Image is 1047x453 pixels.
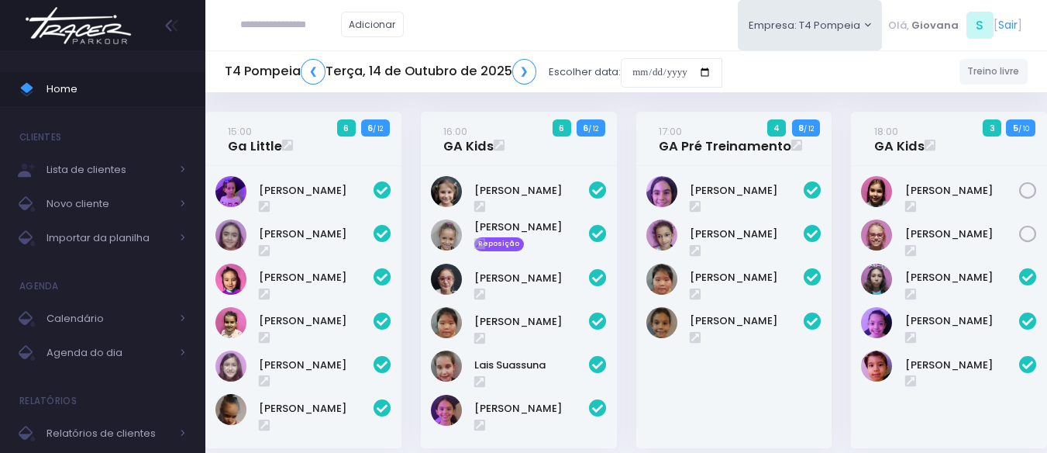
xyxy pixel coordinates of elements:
[373,124,383,133] small: / 12
[215,351,246,382] img: Olívia Marconato Pizzo
[905,183,1020,199] a: [PERSON_NAME]
[259,226,374,242] a: [PERSON_NAME]
[259,270,374,285] a: [PERSON_NAME]
[690,270,804,285] a: [PERSON_NAME]
[259,401,374,417] a: [PERSON_NAME]
[959,59,1028,85] a: Treino livre
[474,358,589,373] a: Lais Suassuna
[46,309,170,329] span: Calendário
[474,237,524,251] span: Reposição
[19,386,77,417] h4: Relatórios
[474,401,589,417] a: [PERSON_NAME]
[874,124,898,139] small: 18:00
[46,228,170,248] span: Importar da planilha
[888,18,909,33] span: Olá,
[431,307,462,338] img: Júlia Ayumi Tiba
[431,264,462,295] img: Julia Abrell Ribeiro
[861,220,892,251] img: Paola baldin Barreto Armentano
[474,220,589,235] a: [PERSON_NAME]
[1018,124,1029,133] small: / 10
[443,123,494,154] a: 16:00GA Kids
[259,183,374,199] a: [PERSON_NAME]
[646,176,677,207] img: Antonella Rossi Paes Previtalli
[228,124,252,139] small: 15:00
[228,123,282,154] a: 15:00Ga Little
[861,351,892,382] img: Yumi Muller
[512,59,537,85] a: ❯
[46,194,170,214] span: Novo cliente
[46,343,170,363] span: Agenda do dia
[215,394,246,425] img: Sophia Crispi Marques dos Santos
[215,176,246,207] img: Alice Mattos
[646,307,677,338] img: Sofia Ramos Roman Torres
[905,358,1020,373] a: [PERSON_NAME]
[861,307,892,338] img: Nina amorim
[998,17,1018,33] a: Sair
[19,122,61,153] h4: Clientes
[905,270,1020,285] a: [PERSON_NAME]
[690,313,804,329] a: [PERSON_NAME]
[905,226,1020,242] a: [PERSON_NAME]
[659,123,791,154] a: 17:00GA Pré Treinamento
[646,220,677,251] img: Ivy Miki Miessa Guadanuci
[443,124,467,139] small: 16:00
[659,124,682,139] small: 17:00
[301,59,325,85] a: ❮
[259,313,374,329] a: [PERSON_NAME]
[46,79,186,99] span: Home
[690,226,804,242] a: [PERSON_NAME]
[911,18,959,33] span: Giovana
[431,351,462,382] img: Lais Suassuna
[861,264,892,295] img: Filomena Caruso Grano
[690,183,804,199] a: [PERSON_NAME]
[861,176,892,207] img: Malu Barra Guirro
[983,119,1001,137] span: 3
[474,314,589,330] a: [PERSON_NAME]
[583,122,588,134] strong: 6
[1013,122,1018,134] strong: 5
[367,122,373,134] strong: 6
[431,395,462,426] img: Lara Souza
[646,264,677,295] img: Júlia Ayumi Tiba
[431,176,462,207] img: Beatriz Abrell Ribeiro
[767,119,787,137] span: 4
[215,264,246,295] img: Júlia Meneguim Merlo
[341,12,405,37] a: Adicionar
[215,307,246,338] img: Nicole Esteves Fabri
[225,54,722,90] div: Escolher data:
[46,424,170,444] span: Relatórios de clientes
[259,358,374,373] a: [PERSON_NAME]
[19,271,59,302] h4: Agenda
[474,183,589,199] a: [PERSON_NAME]
[225,59,536,85] h5: T4 Pompeia Terça, 14 de Outubro de 2025
[588,124,598,133] small: / 12
[337,119,356,137] span: 6
[474,271,589,286] a: [PERSON_NAME]
[46,160,170,180] span: Lista de clientes
[215,220,246,251] img: Eloah Meneguim Tenorio
[874,123,925,154] a: 18:00GA Kids
[966,12,994,39] span: S
[798,122,804,134] strong: 8
[804,124,814,133] small: / 12
[553,119,571,137] span: 6
[431,220,462,251] img: Cecília Mello
[882,8,1028,43] div: [ ]
[905,313,1020,329] a: [PERSON_NAME]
